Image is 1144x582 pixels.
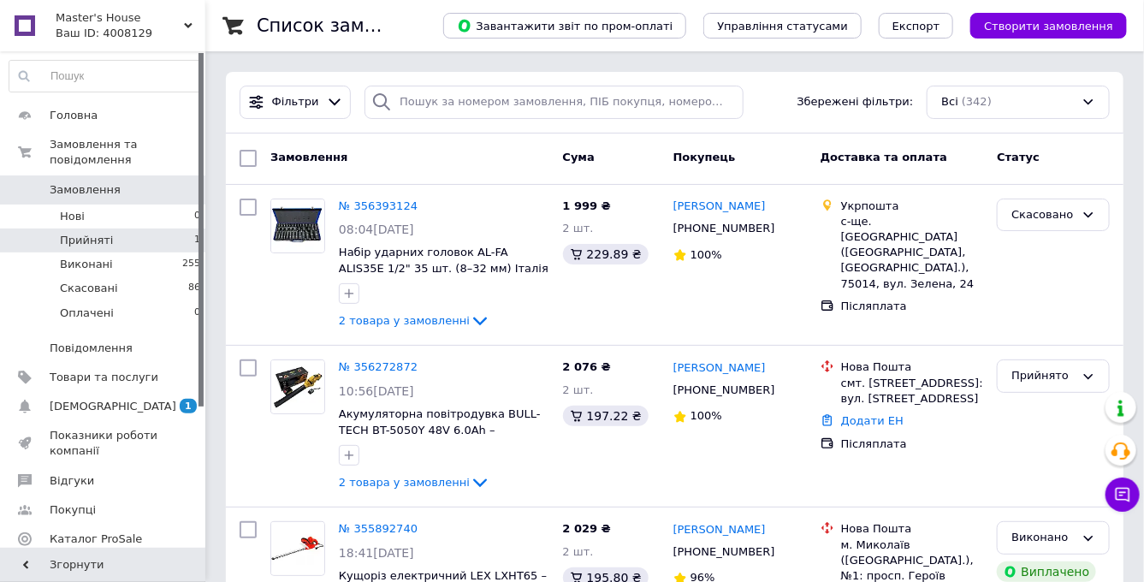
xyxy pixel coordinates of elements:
div: 229.89 ₴ [563,244,649,264]
span: 1 [194,233,200,248]
span: 10:56[DATE] [339,384,414,398]
div: Післяплата [841,436,984,452]
img: Фото товару [271,199,324,252]
span: 1 [180,399,197,413]
span: 0 [194,306,200,321]
span: Нові [60,209,85,224]
span: 2 шт. [563,545,594,558]
input: Пошук [9,61,201,92]
a: [PERSON_NAME] [673,522,766,538]
span: 2 шт. [563,222,594,235]
div: [PHONE_NUMBER] [670,541,779,563]
span: 100% [691,409,722,422]
a: Набір ударних головок AL-FA ALIS35E 1/2" 35 шт. (8–32 мм) Італія [339,246,548,275]
span: Замовлення [270,151,347,163]
span: 100% [691,248,722,261]
span: Оплачені [60,306,114,321]
span: Управління статусами [717,20,848,33]
span: 255 [182,257,200,272]
div: Ваш ID: 4008129 [56,26,205,41]
span: Доставка та оплата [821,151,947,163]
a: Створити замовлення [953,19,1127,32]
span: 2 076 ₴ [563,360,611,373]
a: Фото товару [270,199,325,253]
a: Фото товару [270,521,325,576]
div: Виплачено [997,561,1096,582]
img: Фото товару [271,360,324,413]
img: Фото товару [271,522,324,575]
div: Нова Пошта [841,521,984,537]
h1: Список замовлень [257,15,430,36]
span: 1 999 ₴ [563,199,611,212]
span: Збережені фільтри: [797,94,914,110]
span: Фільтри [272,94,319,110]
span: Статус [997,151,1040,163]
span: Всі [941,94,958,110]
a: № 355892740 [339,522,418,535]
div: Післяплата [841,299,984,314]
div: [PHONE_NUMBER] [670,379,779,401]
span: 2 029 ₴ [563,522,611,535]
span: Виконані [60,257,113,272]
span: Завантажити звіт по пром-оплаті [457,18,673,33]
span: Покупець [673,151,736,163]
span: Cума [563,151,595,163]
span: Повідомлення [50,341,133,356]
div: Скасовано [1011,206,1075,224]
span: Замовлення [50,182,121,198]
span: [DEMOGRAPHIC_DATA] [50,399,176,414]
span: Замовлення та повідомлення [50,137,205,168]
a: 2 товара у замовленні [339,476,490,489]
button: Завантажити звіт по пром-оплаті [443,13,686,39]
span: Прийняті [60,233,113,248]
a: Акумуляторна повітродувка BULL-TECH BT-5050Y 48V 6.0Ah – [GEOGRAPHIC_DATA], гарантія 12 міс [339,407,541,468]
div: Виконано [1011,529,1075,547]
a: Фото товару [270,359,325,414]
span: Скасовані [60,281,118,296]
a: [PERSON_NAME] [673,360,766,377]
span: Покупці [50,502,96,518]
span: 2 товара у замовленні [339,314,470,327]
button: Управління статусами [703,13,862,39]
span: Каталог ProSale [50,532,142,547]
div: Укрпошта [841,199,984,214]
button: Створити замовлення [970,13,1127,39]
span: Головна [50,108,98,123]
a: № 356272872 [339,360,418,373]
span: 08:04[DATE] [339,223,414,236]
div: смт. [STREET_ADDRESS]: вул. [STREET_ADDRESS] [841,376,984,407]
span: 2 шт. [563,383,594,396]
span: Master's House [56,10,184,26]
button: Експорт [879,13,954,39]
span: 86 [188,281,200,296]
span: 18:41[DATE] [339,546,414,560]
span: Створити замовлення [984,20,1113,33]
input: Пошук за номером замовлення, ПІБ покупця, номером телефону, Email, номером накладної [365,86,744,119]
div: Прийнято [1011,367,1075,385]
button: Чат з покупцем [1105,478,1140,512]
a: Додати ЕН [841,414,904,427]
span: Відгуки [50,473,94,489]
span: Експорт [892,20,940,33]
div: Нова Пошта [841,359,984,375]
div: 197.22 ₴ [563,406,649,426]
span: Товари та послуги [50,370,158,385]
span: Показники роботи компанії [50,428,158,459]
span: 2 товара у замовленні [339,476,470,489]
span: (342) [962,95,992,108]
a: [PERSON_NAME] [673,199,766,215]
div: [PHONE_NUMBER] [670,217,779,240]
div: с-ще. [GEOGRAPHIC_DATA] ([GEOGRAPHIC_DATA], [GEOGRAPHIC_DATA].), 75014, вул. Зелена, 24 [841,214,984,292]
a: № 356393124 [339,199,418,212]
span: 0 [194,209,200,224]
a: 2 товара у замовленні [339,314,490,327]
